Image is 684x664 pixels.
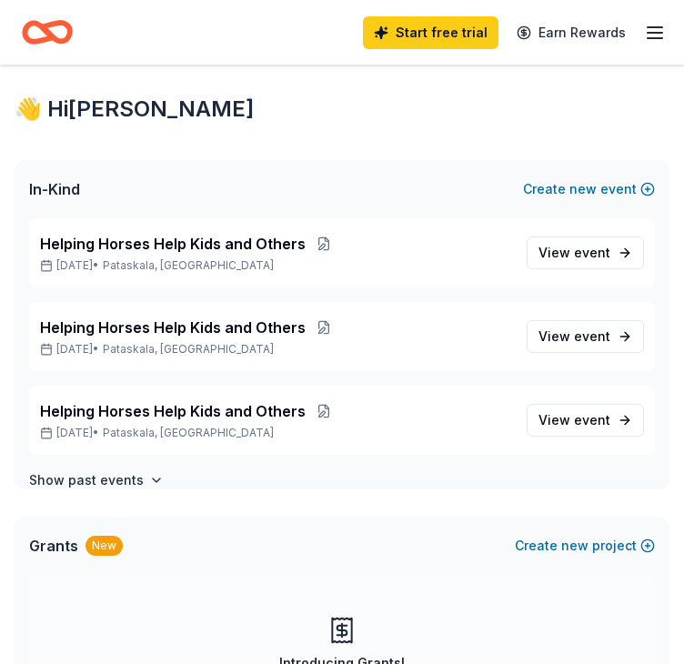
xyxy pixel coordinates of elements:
span: Pataskala, [GEOGRAPHIC_DATA] [103,342,274,357]
span: Grants [29,535,78,557]
div: 👋 Hi [PERSON_NAME] [15,95,669,124]
span: event [574,328,610,344]
span: In-Kind [29,178,80,200]
button: Createnewevent [523,178,655,200]
span: Pataskala, [GEOGRAPHIC_DATA] [103,426,274,440]
div: New [85,536,123,556]
a: Earn Rewards [506,16,637,49]
span: Helping Horses Help Kids and Others [40,317,306,338]
a: View event [527,320,644,353]
span: View [538,409,610,431]
span: Pataskala, [GEOGRAPHIC_DATA] [103,258,274,273]
button: Createnewproject [515,535,655,557]
span: event [574,412,610,428]
p: [DATE] • [40,342,512,357]
span: View [538,326,610,347]
a: View event [527,236,644,269]
a: View event [527,404,644,437]
span: Helping Horses Help Kids and Others [40,400,306,422]
h4: Show past events [29,469,144,491]
span: Helping Horses Help Kids and Others [40,233,306,255]
span: View [538,242,610,264]
p: [DATE] • [40,426,512,440]
button: Show past events [29,469,164,491]
span: new [569,178,597,200]
span: event [574,245,610,260]
span: new [561,535,588,557]
a: Home [22,11,73,54]
a: Start free trial [363,16,498,49]
p: [DATE] • [40,258,512,273]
